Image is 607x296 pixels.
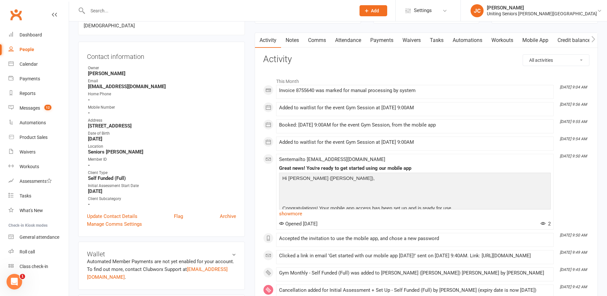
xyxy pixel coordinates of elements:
strong: [DATE] [88,188,236,194]
p: Hi [PERSON_NAME] ([PERSON_NAME]), [281,174,549,184]
a: Tasks [8,189,69,203]
a: Calendar [8,57,69,72]
a: Waivers [398,33,425,48]
i: [DATE] 9:45 AM [560,267,587,272]
strong: [DATE] [88,136,236,142]
i: [DATE] 9:55 AM [560,119,587,124]
div: Initial Assessment Start Date [88,183,236,189]
strong: - [88,162,236,168]
a: Tasks [425,33,448,48]
a: Dashboard [8,28,69,42]
div: Booked: [DATE] 9:00AM for the event Gym Session, from the mobile app [279,122,551,128]
a: Archive [220,212,236,220]
span: 12 [44,105,51,110]
i: [DATE] 9:54 AM [560,137,587,141]
a: People [8,42,69,57]
div: Address [88,117,236,124]
a: Attendance [331,33,366,48]
div: Workouts [20,164,39,169]
a: Class kiosk mode [8,259,69,274]
div: Uniting Seniors [PERSON_NAME][GEOGRAPHIC_DATA] [487,11,597,17]
div: Added to waitlist for the event Gym Session at [DATE] 9:00AM [279,105,551,111]
div: What's New [20,208,43,213]
div: General attendance [20,235,59,240]
a: Manage Comms Settings [87,220,142,228]
a: Payments [366,33,398,48]
div: Tasks [20,193,31,198]
a: General attendance kiosk mode [8,230,69,245]
a: Workouts [8,159,69,174]
h3: Wallet [87,250,236,258]
span: [DEMOGRAPHIC_DATA] [84,23,135,29]
div: Dashboard [20,32,42,37]
a: Messages 12 [8,101,69,115]
a: Payments [8,72,69,86]
a: Waivers [8,145,69,159]
strong: - [88,110,236,116]
div: Client Type [88,170,236,176]
a: show more [279,209,551,218]
div: Home Phone [88,91,236,97]
button: Add [360,5,387,16]
div: Added to waitlist for the event Gym Session at [DATE] 9:00AM [279,140,551,145]
i: [DATE] 9:04 AM [560,85,587,89]
span: Add [371,8,379,13]
div: Roll call [20,249,35,254]
no-payment-system: Automated Member Payments are not yet enabled for your account. To find out more, contact Clubwor... [87,259,234,280]
i: [DATE] 9:50 AM [560,233,587,237]
div: Payments [20,76,40,81]
div: Gym Monthly - Self Funded (Full) was added to [PERSON_NAME] ([PERSON_NAME]) [PERSON_NAME] by [PER... [279,270,551,276]
span: Sent email to [EMAIL_ADDRESS][DOMAIN_NAME] [279,156,385,162]
strong: [PERSON_NAME] [88,71,236,76]
a: Roll call [8,245,69,259]
li: This Month [263,74,589,85]
iframe: Intercom live chat [7,274,22,289]
h3: Contact information [87,50,236,60]
div: Reports [20,91,35,96]
div: Class check-in [20,264,48,269]
a: Activity [255,33,281,48]
i: [DATE] 9:42 AM [560,285,587,289]
strong: Seniors [PERSON_NAME] [88,149,236,155]
strong: [EMAIL_ADDRESS][DOMAIN_NAME] [88,84,236,89]
input: Search... [86,6,351,15]
div: Automations [20,120,46,125]
div: Date of Birth [88,130,236,137]
strong: [STREET_ADDRESS] [88,123,236,129]
a: Automations [8,115,69,130]
div: Invoice 8755640 was marked for manual processing by system [279,88,551,93]
div: Great news! You're ready to get started using our mobile app [279,166,551,171]
div: Assessments [20,179,52,184]
a: Product Sales [8,130,69,145]
a: Notes [281,33,303,48]
span: Settings [414,3,432,18]
div: Waivers [20,149,35,155]
div: Calendar [20,61,38,67]
div: Member ID [88,156,236,163]
a: Workouts [487,33,518,48]
i: [DATE] 9:49 AM [560,250,587,255]
h3: Activity [263,54,589,64]
div: Cancellation added for Initial Assessment + Set Up - Self Funded (Full) by [PERSON_NAME] (expiry ... [279,288,551,293]
a: Clubworx [8,7,24,23]
strong: - [88,97,236,103]
a: Mobile App [518,33,553,48]
p: Congratulations! Your mobile app access has been set up and is ready for use. [281,204,549,214]
div: Email [88,78,236,84]
a: What's New [8,203,69,218]
a: Update Contact Details [87,212,137,220]
div: JC [471,4,484,17]
div: Product Sales [20,135,48,140]
i: [DATE] 9:50 AM [560,154,587,158]
a: Reports [8,86,69,101]
div: [PERSON_NAME] [487,5,597,11]
strong: Self Funded (Full) [88,175,236,181]
span: 1 [20,274,25,279]
a: Comms [303,33,331,48]
div: Messages [20,105,40,111]
i: [DATE] 9:56 AM [560,102,587,107]
div: Location [88,143,236,150]
div: Accepted the invitation to use the mobile app, and chose a new password [279,236,551,241]
span: 2 [541,221,551,227]
div: Clicked a link in email 'Get started with our mobile app [DATE]!' sent on [DATE] 9:40AM. Link: [U... [279,253,551,259]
